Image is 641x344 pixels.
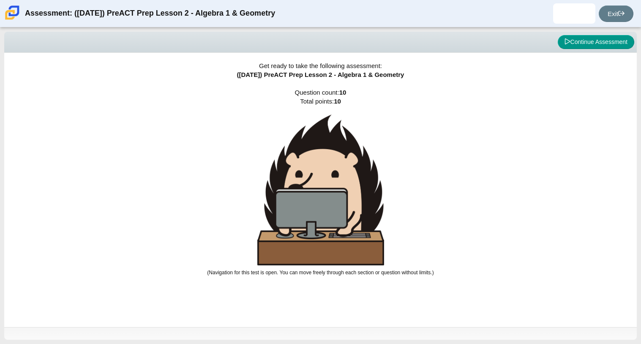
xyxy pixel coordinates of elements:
button: Continue Assessment [558,35,634,49]
img: Carmen School of Science & Technology [3,4,21,22]
img: hedgehog-behind-computer-large.png [257,115,384,265]
span: Question count: Total points: [207,89,434,276]
b: 10 [339,89,346,96]
span: ([DATE]) PreACT Prep Lesson 2 - Algebra 1 & Geometry [237,71,404,78]
small: (Navigation for this test is open. You can move freely through each section or question without l... [207,270,434,276]
div: Assessment: ([DATE]) PreACT Prep Lesson 2 - Algebra 1 & Geometry [25,3,275,24]
span: Get ready to take the following assessment: [259,62,382,69]
b: 10 [334,98,341,105]
a: Carmen School of Science & Technology [3,16,21,23]
img: cinthia.sernacruz.nGrwpd [567,7,581,20]
a: Exit [599,5,633,22]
